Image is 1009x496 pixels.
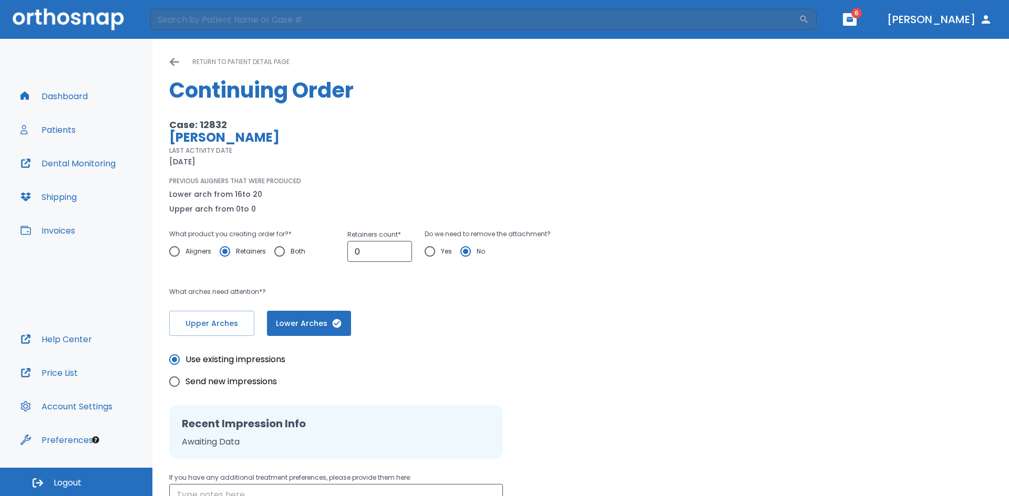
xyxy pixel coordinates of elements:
p: Lower arch from 16 to 20 [169,188,262,200]
p: LAST ACTIVITY DATE [169,146,232,155]
button: Help Center [14,326,98,352]
button: Preferences [14,427,99,452]
h2: Recent Impression Info [182,416,490,431]
span: Lower Arches [277,318,341,329]
span: Aligners [186,245,211,258]
p: Upper arch from 0 to 0 [169,203,262,215]
span: Yes [441,245,452,258]
span: Send new impressions [186,375,277,388]
button: Lower Arches [267,311,351,336]
span: No [477,245,485,258]
p: Do we need to remove the attachment? [425,228,551,240]
button: Invoices [14,218,81,243]
button: Upper Arches [169,311,254,336]
button: Dental Monitoring [14,151,122,176]
button: Shipping [14,184,83,209]
img: Orthosnap [13,8,124,30]
div: Tooltip anchor [91,435,100,445]
button: Account Settings [14,394,119,419]
p: Retainers count * [347,228,412,241]
span: Both [291,245,305,258]
p: [PERSON_NAME] [169,131,650,144]
button: Patients [14,117,82,142]
span: Use existing impressions [186,353,285,366]
input: Search by Patient Name or Case # [150,9,799,30]
p: PREVIOUS ALIGNERS THAT WERE PRODUCED [169,176,301,186]
p: Case: 12832 [169,119,650,131]
span: 6 [851,8,862,18]
span: Logout [54,477,81,489]
h1: Continuing Order [169,75,992,106]
p: Awaiting Data [182,436,490,448]
p: return to patient detail page [192,56,290,68]
p: What product you creating order for? * [169,228,314,240]
p: If you have any additional treatment preferences, please provide them here: [169,471,503,484]
span: Upper Arches [180,318,243,329]
p: What arches need attention*? [169,286,650,298]
p: [DATE] [169,155,195,168]
button: [PERSON_NAME] [883,10,996,29]
button: Price List [14,360,84,385]
span: Retainers [236,245,266,258]
button: Dashboard [14,83,94,109]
